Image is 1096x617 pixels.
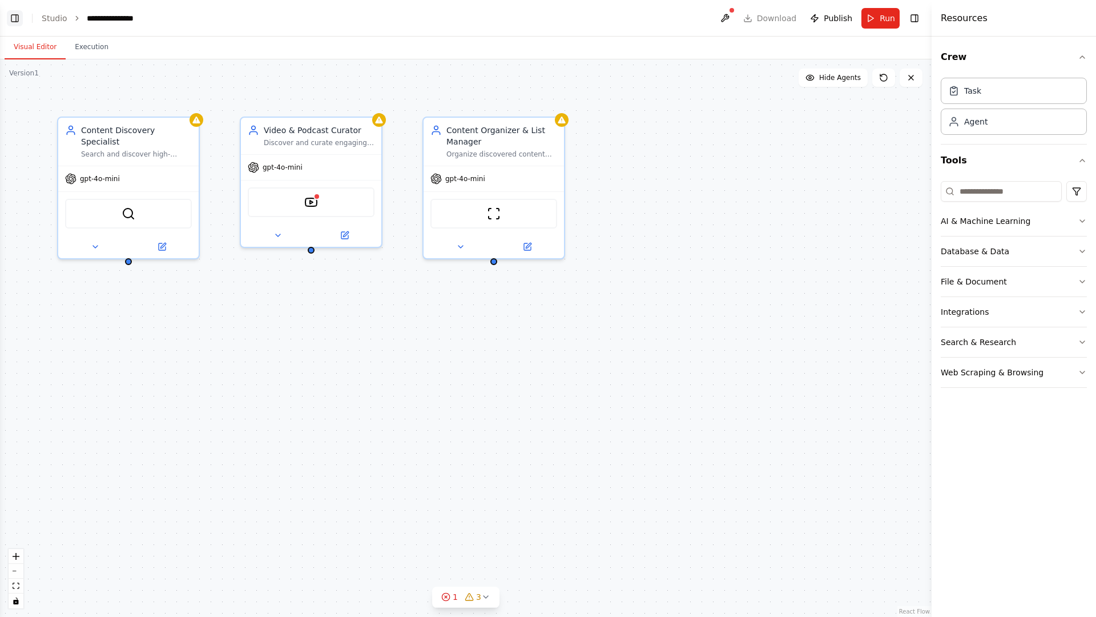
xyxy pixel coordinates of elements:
[81,150,192,159] div: Search and discover high-quality articles, blog posts, and web content related to {interests} and...
[42,14,67,23] a: Studio
[57,117,200,259] div: Content Discovery SpecialistSearch and discover high-quality articles, blog posts, and web conten...
[9,549,23,608] div: React Flow controls
[799,69,868,87] button: Hide Agents
[9,594,23,608] button: toggle interactivity
[9,69,39,78] div: Version 1
[263,163,303,172] span: gpt-4o-mini
[941,177,1087,397] div: Tools
[899,608,930,615] a: React Flow attribution
[5,35,66,59] button: Visual Editor
[941,206,1087,236] button: AI & Machine Learning
[941,336,1016,348] div: Search & Research
[941,367,1043,378] div: Web Scraping & Browsing
[81,125,192,147] div: Content Discovery Specialist
[264,125,374,136] div: Video & Podcast Curator
[964,85,981,97] div: Task
[941,276,1007,287] div: File & Document
[9,564,23,579] button: zoom out
[941,306,989,318] div: Integrations
[9,579,23,594] button: fit view
[941,267,1087,297] button: File & Document
[941,237,1087,266] button: Database & Data
[880,13,895,24] span: Run
[445,174,485,183] span: gpt-4o-mini
[941,11,988,25] h4: Resources
[476,591,481,603] span: 3
[42,13,146,24] nav: breadcrumb
[941,297,1087,327] button: Integrations
[312,229,377,242] button: Open in side panel
[487,207,501,221] img: ScrapeWebsiteTool
[7,10,23,26] button: Show left sidebar
[495,240,559,254] button: Open in side panel
[446,125,557,147] div: Content Organizer & List Manager
[941,145,1087,177] button: Tools
[422,117,565,259] div: Content Organizer & List ManagerOrganize discovered content into structured reading lists, catego...
[66,35,118,59] button: Execution
[264,138,374,147] div: Discover and curate engaging video content and podcasts related to {interests} and {topics}. Find...
[240,117,382,248] div: Video & Podcast CuratorDiscover and curate engaging video content and podcasts related to {intere...
[941,215,1030,227] div: AI & Machine Learning
[122,207,135,221] img: SerperDevTool
[446,150,557,159] div: Organize discovered content into structured reading lists, categorize materials by {categories}, ...
[941,358,1087,387] button: Web Scraping & Browsing
[861,8,900,29] button: Run
[819,73,861,82] span: Hide Agents
[130,240,194,254] button: Open in side panel
[805,8,857,29] button: Publish
[432,587,499,608] button: 13
[453,591,458,603] span: 1
[824,13,852,24] span: Publish
[941,73,1087,144] div: Crew
[906,10,922,26] button: Hide right sidebar
[9,549,23,564] button: zoom in
[80,174,120,183] span: gpt-4o-mini
[941,327,1087,357] button: Search & Research
[941,41,1087,73] button: Crew
[941,246,1009,257] div: Database & Data
[964,116,988,127] div: Agent
[304,195,318,209] img: YoutubeChannelSearchTool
